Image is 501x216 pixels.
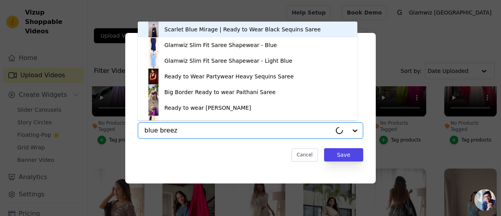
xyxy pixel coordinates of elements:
[146,100,161,116] img: product thumbnail
[164,57,292,65] div: Glamwiz Slim Fit Saree Shapewear - Light Blue
[146,37,161,53] img: product thumbnail
[474,189,496,211] a: Open chat
[146,69,161,84] img: product thumbnail
[146,116,161,131] img: product thumbnail
[146,53,161,69] img: product thumbnail
[146,22,161,37] img: product thumbnail
[144,127,332,134] input: Search for products
[146,84,161,100] img: product thumbnail
[164,104,251,112] div: Ready to wear [PERSON_NAME]
[164,73,294,80] div: Ready to Wear Partywear Heavy Sequins Saree
[164,41,277,49] div: Glamwiz Slim Fit Saree Shapewear - Blue
[324,148,363,162] button: Save
[164,88,276,96] div: Big Border Ready to wear Paithani Saree
[292,148,318,162] button: Cancel
[164,25,321,33] div: Scarlet Blue Mirage | Ready to Wear Black Sequins Saree
[164,120,296,127] div: Glamwiz Slim Fit Saree Shapewear - Combo of 3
